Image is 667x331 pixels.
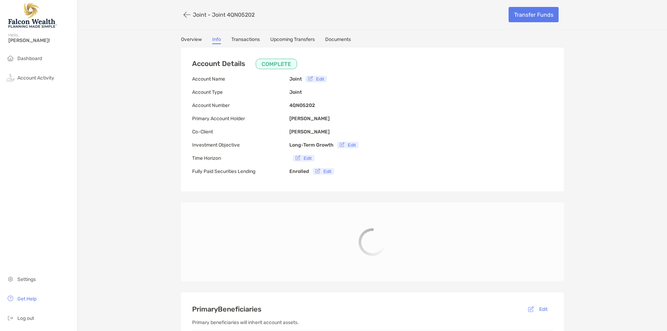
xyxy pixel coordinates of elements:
a: Overview [181,36,202,44]
span: Settings [17,276,36,282]
a: Upcoming Transfers [270,36,315,44]
p: Account Number [192,101,289,110]
p: Primary Account Holder [192,114,289,123]
img: settings icon [6,275,15,283]
p: Account Name [192,75,289,83]
p: Primary beneficiaries will inherit account assets. [192,318,553,327]
span: Account Activity [17,75,54,81]
p: Investment Objective [192,141,289,149]
a: Transfer Funds [509,7,559,22]
span: Dashboard [17,56,42,61]
img: household icon [6,54,15,62]
b: Joint [289,89,302,95]
a: Documents [325,36,351,44]
b: Enrolled [289,168,309,174]
b: Long-Term Growth [289,142,333,148]
b: [PERSON_NAME] [289,129,330,135]
img: button icon [528,306,534,312]
p: Time Horizon [192,154,289,163]
a: Info [212,36,221,44]
p: Fully Paid Securities Lending [192,167,289,176]
span: Log out [17,315,34,321]
p: Co-Client [192,127,289,136]
button: Edit [313,168,334,175]
h3: Account Details [192,59,297,69]
img: get-help icon [6,294,15,303]
a: Transactions [231,36,260,44]
b: Joint [289,76,302,82]
p: COMPLETE [262,60,291,68]
img: logout icon [6,314,15,322]
button: Edit [522,304,553,315]
b: 4QN05202 [289,102,315,108]
button: Edit [305,76,327,82]
span: Primary Beneficiaries [192,305,262,313]
span: [PERSON_NAME]! [8,38,73,43]
b: [PERSON_NAME] [289,116,330,122]
img: Falcon Wealth Planning Logo [8,3,57,28]
span: Get Help [17,296,36,302]
p: Joint - Joint 4QN05202 [193,11,255,18]
button: Edit [293,155,314,162]
button: Edit [337,142,359,148]
img: activity icon [6,73,15,82]
p: Account Type [192,88,289,97]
